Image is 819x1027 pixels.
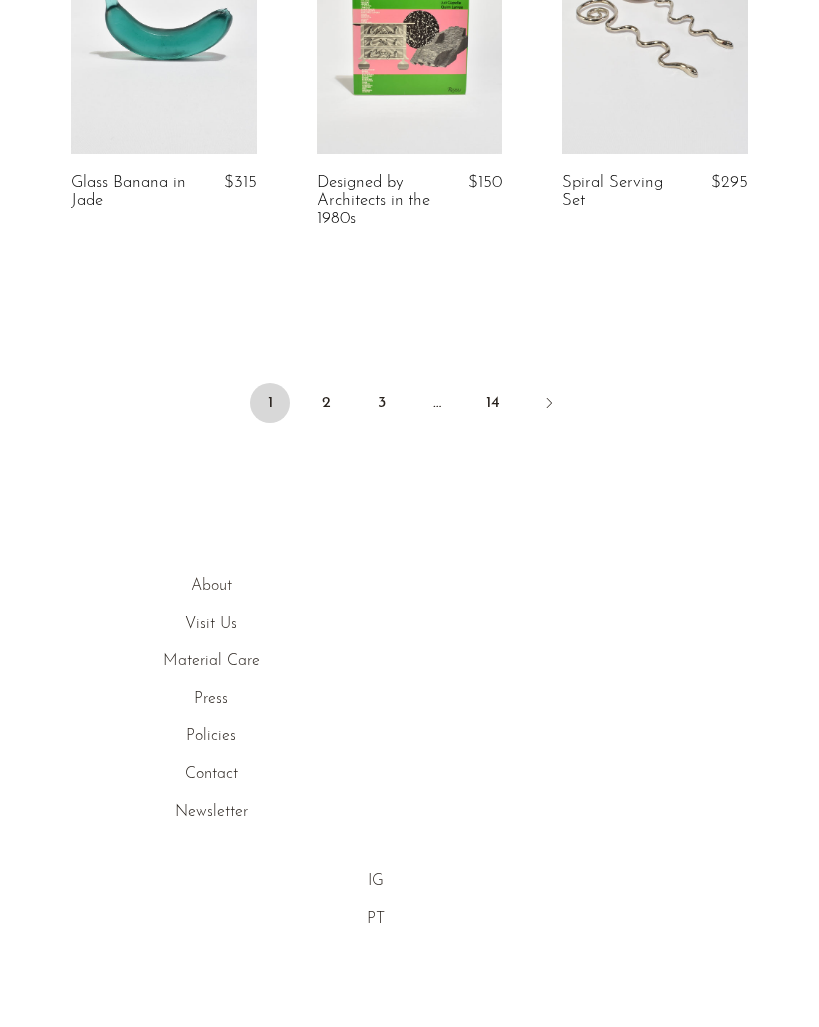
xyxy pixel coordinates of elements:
a: Contact [185,766,238,782]
a: Next [529,383,569,427]
a: Newsletter [175,804,248,820]
span: $295 [711,174,748,191]
a: Visit Us [185,616,237,632]
a: Policies [186,728,236,744]
a: Press [194,691,228,707]
a: About [191,578,232,594]
span: $150 [468,174,502,191]
a: Material Care [163,653,260,669]
a: Designed by Architects in the 1980s [317,174,434,229]
span: $315 [224,174,257,191]
a: IG [368,873,384,889]
a: 2 [306,383,346,423]
a: Glass Banana in Jade [71,174,189,211]
a: PT [367,911,385,927]
a: 14 [473,383,513,423]
a: 3 [362,383,402,423]
span: 1 [250,383,290,423]
span: … [417,383,457,423]
a: Spiral Serving Set [562,174,680,211]
ul: Quick links [24,574,398,825]
ul: Social Medias [354,869,398,932]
